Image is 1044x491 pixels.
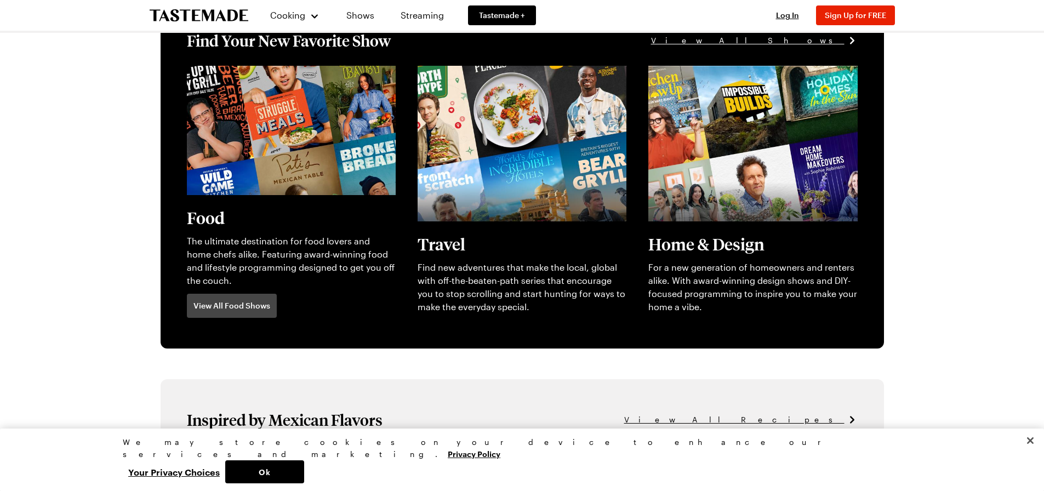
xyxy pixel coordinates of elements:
[776,10,799,20] span: Log In
[270,2,320,28] button: Cooking
[766,10,809,21] button: Log In
[1018,429,1042,453] button: Close
[187,410,383,430] h1: Inspired by Mexican Flavors
[468,5,536,25] a: Tastemade +
[448,448,500,459] a: More information about your privacy, opens in a new tab
[479,10,525,21] span: Tastemade +
[651,35,858,47] a: View All Shows
[123,436,912,460] div: We may store cookies on your device to enhance our services and marketing.
[648,67,798,77] a: View full content for [object Object]
[418,67,567,77] a: View full content for [object Object]
[187,31,391,50] h1: Find Your New Favorite Show
[225,460,304,483] button: Ok
[624,414,858,426] a: View All Recipes
[624,414,845,426] span: View All Recipes
[270,10,305,20] span: Cooking
[651,35,845,47] span: View All Shows
[825,10,886,20] span: Sign Up for FREE
[187,67,336,77] a: View full content for [object Object]
[123,436,912,483] div: Privacy
[816,5,895,25] button: Sign Up for FREE
[150,9,248,22] a: To Tastemade Home Page
[123,460,225,483] button: Your Privacy Choices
